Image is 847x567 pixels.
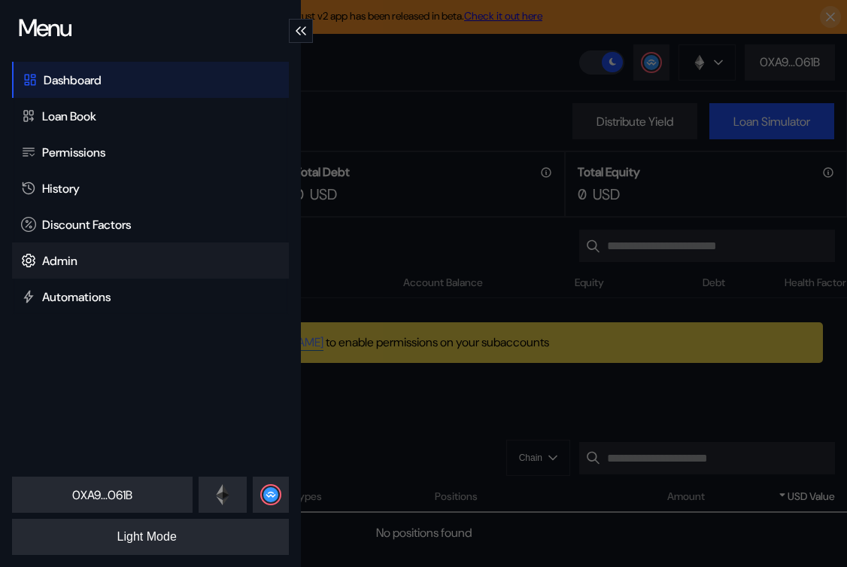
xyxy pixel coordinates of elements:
[12,477,193,513] button: 0XA9...061B
[12,98,289,134] a: Loan Book
[42,253,77,269] div: Admin
[12,134,289,170] a: Permissions
[72,487,132,503] div: 0XA9...061B
[42,217,131,233] div: Discount Factors
[12,279,289,315] a: Automations
[42,108,96,124] div: Loan Book
[42,181,80,197] div: History
[12,242,289,279] a: Admin
[12,170,289,206] a: History
[12,519,289,555] button: Light Mode
[12,62,289,98] a: Dashboard
[42,145,105,160] div: Permissions
[44,72,102,88] div: Dashboard
[214,484,232,505] img: connect-logo
[42,289,111,305] div: Automations
[12,206,289,242] a: Discount Factors
[18,12,71,44] div: Menu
